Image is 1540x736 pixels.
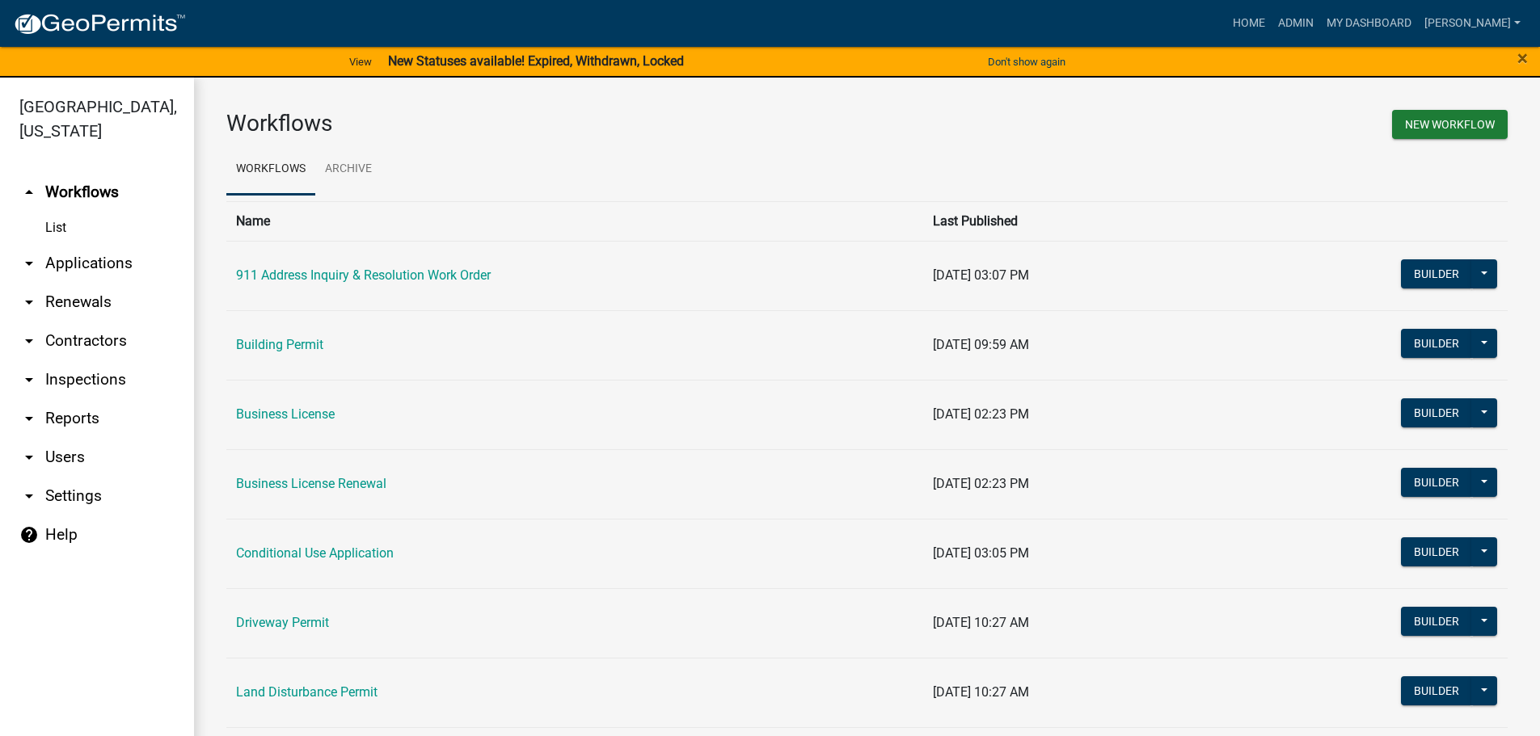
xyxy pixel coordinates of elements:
button: Builder [1401,398,1472,427]
button: Close [1517,48,1528,68]
a: My Dashboard [1320,8,1418,39]
a: [PERSON_NAME] [1418,8,1527,39]
a: Business License Renewal [236,476,386,491]
i: arrow_drop_down [19,370,39,389]
a: Home [1226,8,1272,39]
a: Driveway Permit [236,615,329,630]
span: [DATE] 02:23 PM [933,406,1029,422]
button: Builder [1401,676,1472,705]
a: Archive [315,144,382,196]
i: arrow_drop_up [19,183,39,202]
button: Builder [1401,329,1472,358]
a: Workflows [226,144,315,196]
i: arrow_drop_down [19,448,39,467]
i: arrow_drop_down [19,409,39,428]
span: [DATE] 10:27 AM [933,615,1029,630]
i: arrow_drop_down [19,331,39,351]
th: Name [226,201,923,241]
strong: New Statuses available! Expired, Withdrawn, Locked [388,53,684,69]
a: Conditional Use Application [236,545,394,561]
i: arrow_drop_down [19,254,39,273]
button: New Workflow [1392,110,1508,139]
a: Admin [1272,8,1320,39]
button: Builder [1401,607,1472,636]
i: arrow_drop_down [19,486,39,506]
span: [DATE] 03:07 PM [933,267,1029,283]
span: [DATE] 10:27 AM [933,684,1029,700]
a: Business License [236,406,335,422]
span: [DATE] 09:59 AM [933,337,1029,352]
a: Building Permit [236,337,323,352]
button: Builder [1401,259,1472,288]
h3: Workflows [226,110,855,137]
a: 911 Address Inquiry & Resolution Work Order [236,267,491,283]
a: View [343,48,378,75]
button: Builder [1401,468,1472,497]
i: arrow_drop_down [19,292,39,312]
button: Don't show again [981,48,1072,75]
a: Land Disturbance Permit [236,684,378,700]
button: Builder [1401,537,1472,566]
span: × [1517,47,1528,69]
i: help [19,525,39,545]
span: [DATE] 02:23 PM [933,476,1029,491]
span: [DATE] 03:05 PM [933,545,1029,561]
th: Last Published [923,201,1213,241]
